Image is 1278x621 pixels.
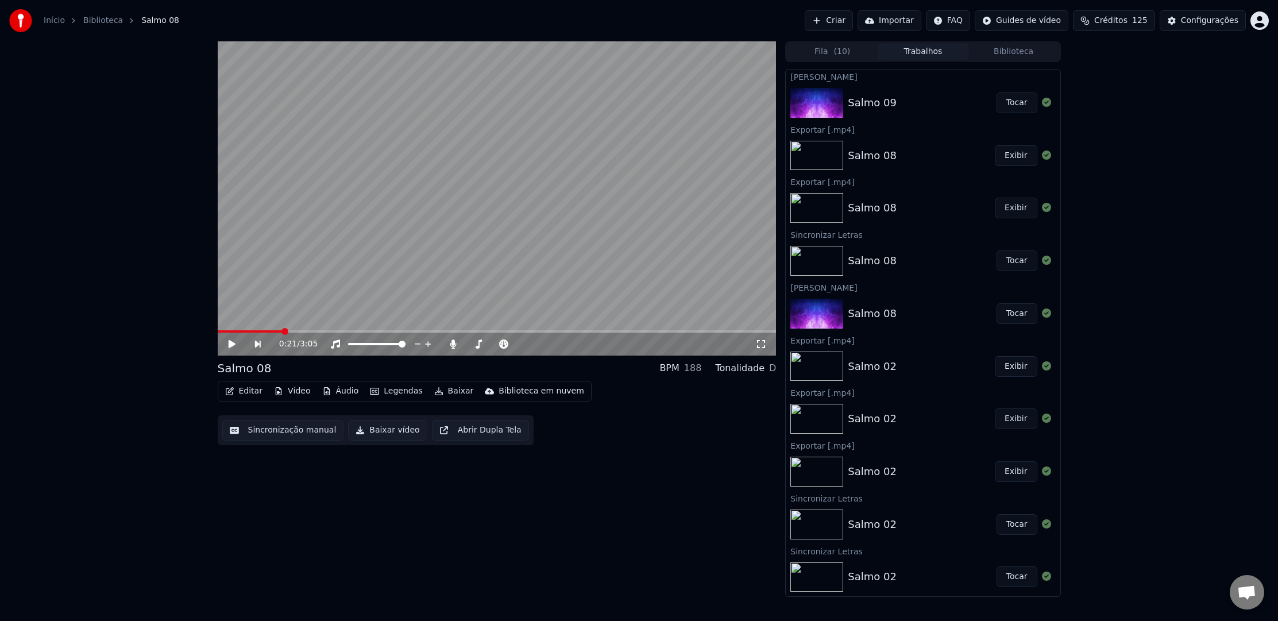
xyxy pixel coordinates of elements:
[786,280,1060,294] div: [PERSON_NAME]
[786,385,1060,399] div: Exportar [.mp4]
[279,338,307,350] div: /
[848,464,897,480] div: Salmo 02
[769,361,776,375] div: D
[786,175,1060,188] div: Exportar [.mp4]
[786,544,1060,558] div: Sincronizar Letras
[786,70,1060,83] div: [PERSON_NAME]
[279,338,297,350] span: 0:21
[83,15,123,26] a: Biblioteca
[848,516,897,533] div: Salmo 02
[1230,575,1264,610] a: Open chat
[318,383,364,399] button: Áudio
[786,122,1060,136] div: Exportar [.mp4]
[715,361,765,375] div: Tonalidade
[365,383,427,399] button: Legendas
[997,92,1037,113] button: Tocar
[848,569,897,585] div: Salmo 02
[997,303,1037,324] button: Tocar
[787,44,878,60] button: Fila
[1073,10,1155,31] button: Créditos125
[786,333,1060,347] div: Exportar [.mp4]
[805,10,853,31] button: Criar
[786,438,1060,452] div: Exportar [.mp4]
[141,15,179,26] span: Salmo 08
[848,95,897,111] div: Salmo 09
[218,360,272,376] div: Salmo 08
[499,385,584,397] div: Biblioteca em nuvem
[834,46,851,57] span: ( 10 )
[684,361,702,375] div: 188
[995,356,1037,377] button: Exibir
[786,491,1060,505] div: Sincronizar Letras
[659,361,679,375] div: BPM
[1094,15,1128,26] span: Créditos
[848,148,897,164] div: Salmo 08
[1181,15,1238,26] div: Configurações
[221,383,267,399] button: Editar
[848,411,897,427] div: Salmo 02
[786,227,1060,241] div: Sincronizar Letras
[848,253,897,269] div: Salmo 08
[222,420,344,441] button: Sincronização manual
[44,15,65,26] a: Início
[1132,15,1148,26] span: 125
[968,44,1059,60] button: Biblioteca
[348,420,427,441] button: Baixar vídeo
[995,461,1037,482] button: Exibir
[926,10,970,31] button: FAQ
[878,44,968,60] button: Trabalhos
[848,306,897,322] div: Salmo 08
[1160,10,1246,31] button: Configurações
[858,10,921,31] button: Importar
[975,10,1068,31] button: Guides de vídeo
[848,358,897,375] div: Salmo 02
[995,408,1037,429] button: Exibir
[44,15,179,26] nav: breadcrumb
[269,383,315,399] button: Vídeo
[997,514,1037,535] button: Tocar
[995,145,1037,166] button: Exibir
[300,338,318,350] span: 3:05
[997,566,1037,587] button: Tocar
[995,198,1037,218] button: Exibir
[9,9,32,32] img: youka
[432,420,529,441] button: Abrir Dupla Tela
[430,383,478,399] button: Baixar
[997,250,1037,271] button: Tocar
[848,200,897,216] div: Salmo 08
